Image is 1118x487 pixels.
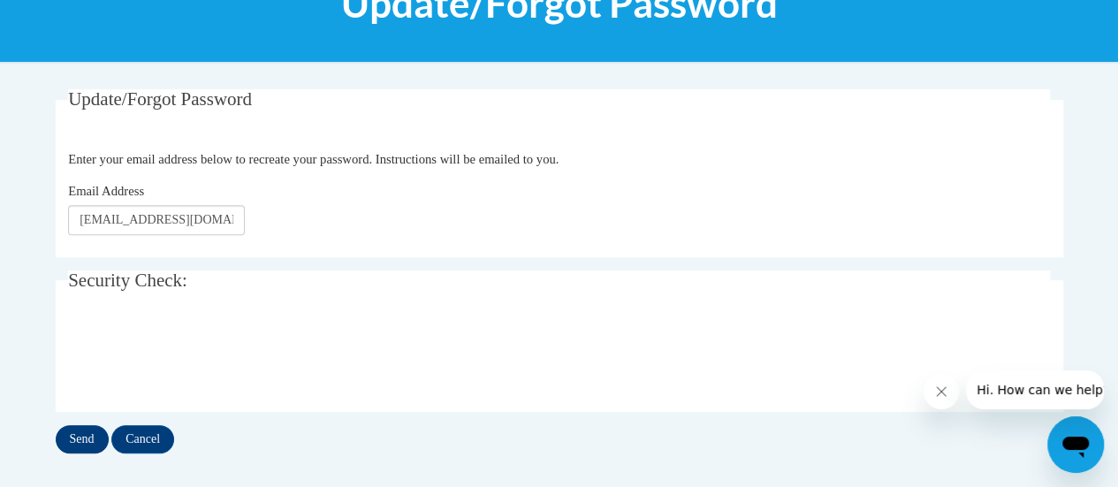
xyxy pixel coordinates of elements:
[56,425,109,453] input: Send
[966,370,1104,409] iframe: Message from company
[68,184,144,198] span: Email Address
[111,425,174,453] input: Cancel
[924,374,959,409] iframe: Close message
[68,321,337,390] iframe: reCAPTCHA
[68,205,245,235] input: Email
[68,270,187,291] span: Security Check:
[1047,416,1104,473] iframe: Button to launch messaging window
[68,152,559,166] span: Enter your email address below to recreate your password. Instructions will be emailed to you.
[11,12,143,27] span: Hi. How can we help?
[68,88,252,110] span: Update/Forgot Password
